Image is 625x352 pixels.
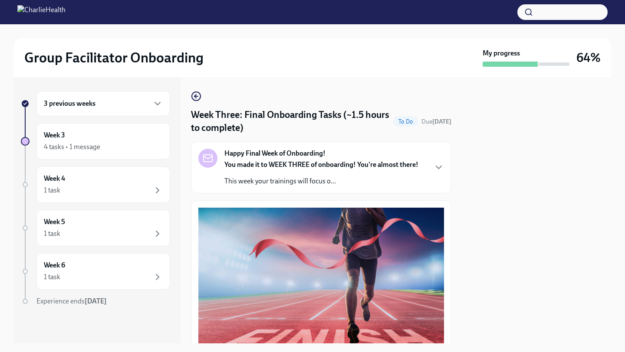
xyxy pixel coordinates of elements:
strong: You made it to WEEK THREE of onboarding! You're almost there! [224,160,418,169]
h6: Week 3 [44,130,65,140]
h2: Group Facilitator Onboarding [24,49,204,66]
div: 4 tasks • 1 message [44,142,100,152]
strong: My progress [483,49,520,58]
h3: 64% [576,50,601,65]
strong: [DATE] [432,118,451,125]
h6: Week 5 [44,217,65,227]
span: Experience ends [36,297,107,305]
a: Week 61 task [21,253,170,290]
h6: Week 6 [44,261,65,270]
span: Due [421,118,451,125]
a: Week 34 tasks • 1 message [21,123,170,160]
div: 1 task [44,229,60,238]
strong: Happy Final Week of Onboarding! [224,149,326,158]
h6: 3 previous weeks [44,99,95,108]
h4: Week Three: Final Onboarding Tasks (~1.5 hours to complete) [191,108,390,134]
p: This week your trainings will focus o... [224,176,418,186]
div: 3 previous weeks [36,91,170,116]
a: Week 51 task [21,210,170,246]
div: 1 task [44,186,60,195]
span: September 6th, 2025 10:00 [421,117,451,126]
h6: Week 4 [44,174,65,183]
a: Week 41 task [21,166,170,203]
div: 1 task [44,272,60,282]
span: To Do [393,118,418,125]
strong: [DATE] [85,297,107,305]
img: CharlieHealth [17,5,66,19]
